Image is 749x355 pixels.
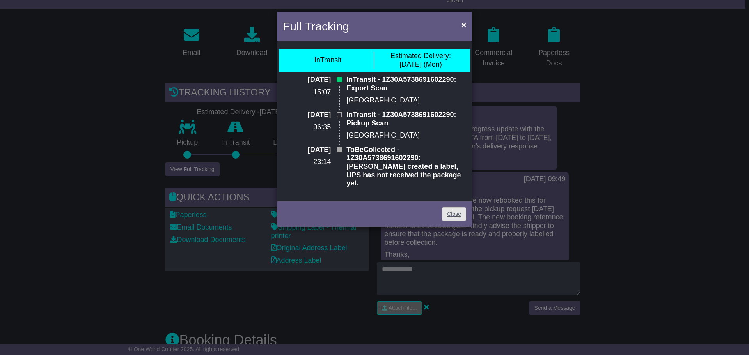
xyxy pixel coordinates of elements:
[314,56,341,65] div: InTransit
[458,17,470,33] button: Close
[283,158,331,166] p: 23:14
[283,76,331,84] p: [DATE]
[283,111,331,119] p: [DATE]
[390,52,451,60] span: Estimated Delivery:
[283,88,331,97] p: 15:07
[442,207,466,221] a: Close
[346,76,466,92] p: InTransit - 1Z30A5738691602290: Export Scan
[346,96,466,105] p: [GEOGRAPHIC_DATA]
[346,111,466,127] p: InTransit - 1Z30A5738691602290: Pickup Scan
[283,123,331,132] p: 06:35
[283,18,349,35] h4: Full Tracking
[346,131,466,140] p: [GEOGRAPHIC_DATA]
[346,146,466,188] p: ToBeCollected - 1Z30A5738691602290: [PERSON_NAME] created a label, UPS has not received the packa...
[390,52,451,69] div: [DATE] (Mon)
[283,146,331,154] p: [DATE]
[461,20,466,29] span: ×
